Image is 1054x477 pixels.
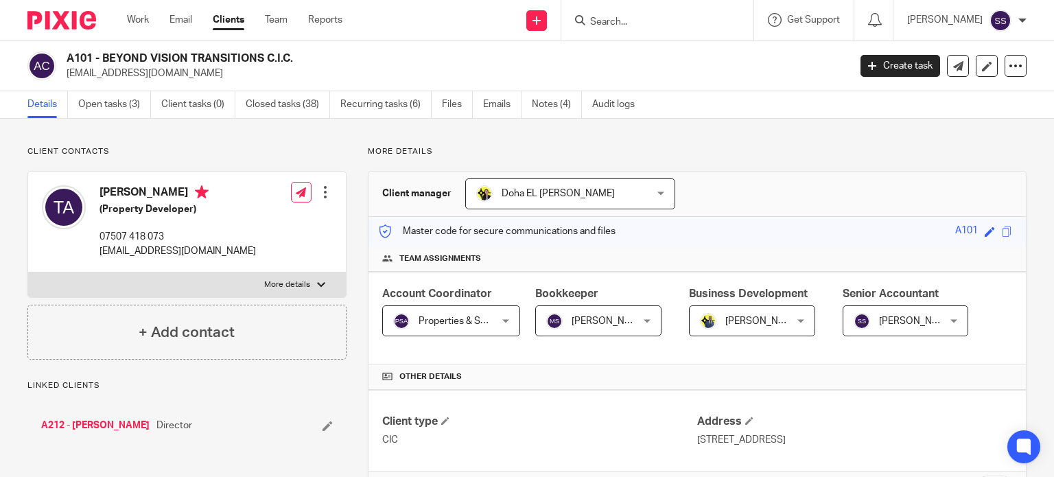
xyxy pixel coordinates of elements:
[399,253,481,264] span: Team assignments
[393,313,410,329] img: svg%3E
[399,371,462,382] span: Other details
[382,433,697,447] p: CIC
[127,13,149,27] a: Work
[476,185,493,202] img: Doha-Starbridge.jpg
[99,202,256,216] h5: (Property Developer)
[340,91,432,118] a: Recurring tasks (6)
[156,419,192,432] span: Director
[532,91,582,118] a: Notes (4)
[697,433,1012,447] p: [STREET_ADDRESS]
[308,13,342,27] a: Reports
[42,185,86,229] img: svg%3E
[27,11,96,30] img: Pixie
[246,91,330,118] a: Closed tasks (38)
[41,419,150,432] a: A212 - [PERSON_NAME]
[697,415,1012,429] h4: Address
[502,189,615,198] span: Doha EL [PERSON_NAME]
[907,13,983,27] p: [PERSON_NAME]
[27,51,56,80] img: svg%3E
[67,51,686,66] h2: A101 - BEYOND VISION TRANSITIONS C.I.C.
[843,288,939,299] span: Senior Accountant
[442,91,473,118] a: Files
[27,146,347,157] p: Client contacts
[99,230,256,244] p: 07507 418 073
[989,10,1011,32] img: svg%3E
[419,316,519,326] span: Properties & SMEs - AC
[955,224,978,240] div: A101
[700,313,716,329] img: Dennis-Starbridge.jpg
[195,185,209,199] i: Primary
[161,91,235,118] a: Client tasks (0)
[379,224,616,238] p: Master code for secure communications and files
[592,91,645,118] a: Audit logs
[572,316,647,326] span: [PERSON_NAME]
[78,91,151,118] a: Open tasks (3)
[265,13,288,27] a: Team
[382,415,697,429] h4: Client type
[535,288,598,299] span: Bookkeeper
[725,316,801,326] span: [PERSON_NAME]
[213,13,244,27] a: Clients
[382,288,492,299] span: Account Coordinator
[99,185,256,202] h4: [PERSON_NAME]
[787,15,840,25] span: Get Support
[27,91,68,118] a: Details
[264,279,310,290] p: More details
[860,55,940,77] a: Create task
[879,316,955,326] span: [PERSON_NAME]
[546,313,563,329] img: svg%3E
[139,322,235,343] h4: + Add contact
[27,380,347,391] p: Linked clients
[382,187,452,200] h3: Client manager
[589,16,712,29] input: Search
[99,244,256,258] p: [EMAIL_ADDRESS][DOMAIN_NAME]
[854,313,870,329] img: svg%3E
[689,288,808,299] span: Business Development
[483,91,522,118] a: Emails
[67,67,840,80] p: [EMAIL_ADDRESS][DOMAIN_NAME]
[169,13,192,27] a: Email
[368,146,1027,157] p: More details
